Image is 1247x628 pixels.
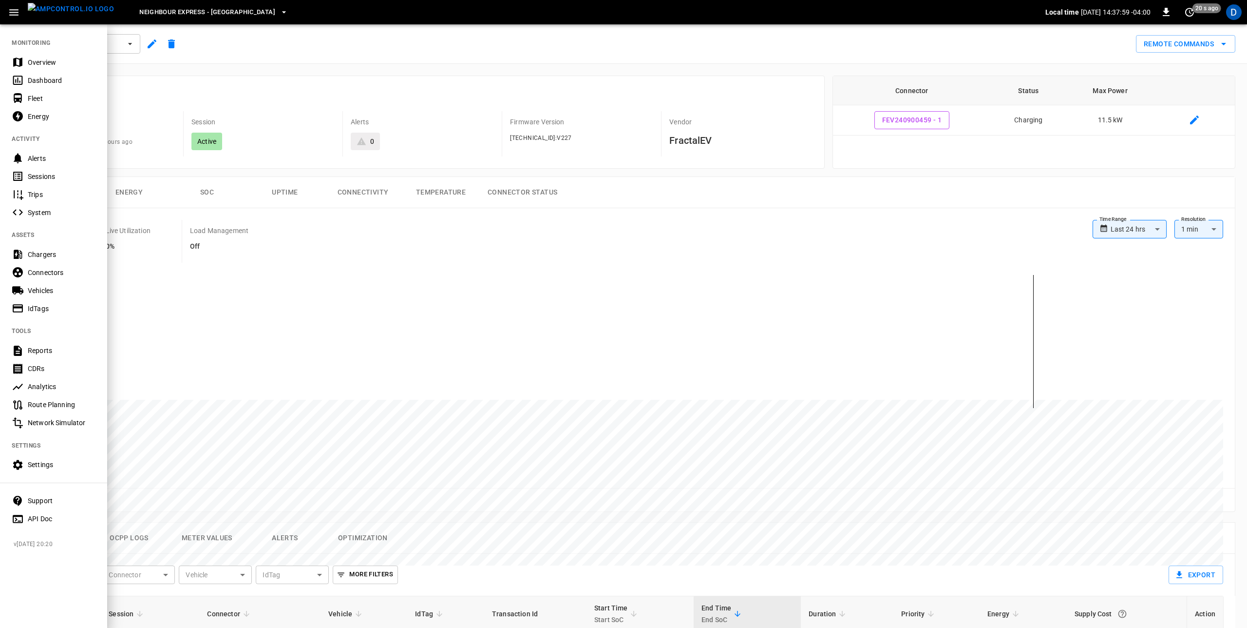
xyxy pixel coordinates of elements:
div: Chargers [28,250,95,259]
span: 20 s ago [1192,3,1221,13]
div: Support [28,496,95,506]
button: set refresh interval [1182,4,1197,20]
div: Route Planning [28,400,95,410]
div: Alerts [28,154,95,163]
div: Sessions [28,172,95,181]
div: Vehicles [28,286,95,295]
div: Settings [28,460,95,470]
div: System [28,208,95,217]
span: Neighbour Express - [GEOGRAPHIC_DATA] [139,7,275,18]
div: Dashboard [28,76,95,85]
div: Energy [28,112,95,121]
div: Overview [28,58,95,67]
img: ampcontrol.io logo [28,3,114,15]
div: profile-icon [1226,4,1242,20]
p: [DATE] 14:37:59 -04:00 [1081,7,1151,17]
div: Analytics [28,382,95,392]
div: Connectors [28,268,95,277]
div: Reports [28,346,95,355]
div: CDRs [28,364,95,373]
div: API Doc [28,514,95,524]
div: Network Simulator [28,418,95,428]
div: Trips [28,190,95,199]
span: v [DATE] 20:20 [14,540,99,549]
div: IdTags [28,304,95,314]
p: Local time [1045,7,1079,17]
div: Fleet [28,94,95,103]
